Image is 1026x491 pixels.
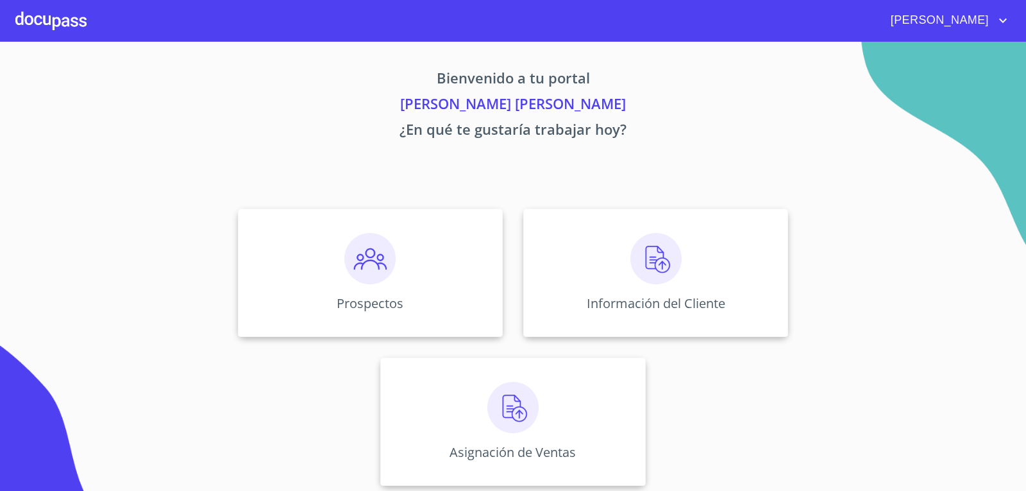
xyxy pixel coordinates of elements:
[118,119,908,144] p: ¿En qué te gustaría trabajar hoy?
[337,295,403,312] p: Prospectos
[118,93,908,119] p: [PERSON_NAME] [PERSON_NAME]
[587,295,725,312] p: Información del Cliente
[344,233,396,284] img: prospectos.png
[487,382,539,433] img: carga.png
[450,444,576,461] p: Asignación de Ventas
[118,67,908,93] p: Bienvenido a tu portal
[881,10,995,31] span: [PERSON_NAME]
[630,233,682,284] img: carga.png
[881,10,1011,31] button: account of current user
